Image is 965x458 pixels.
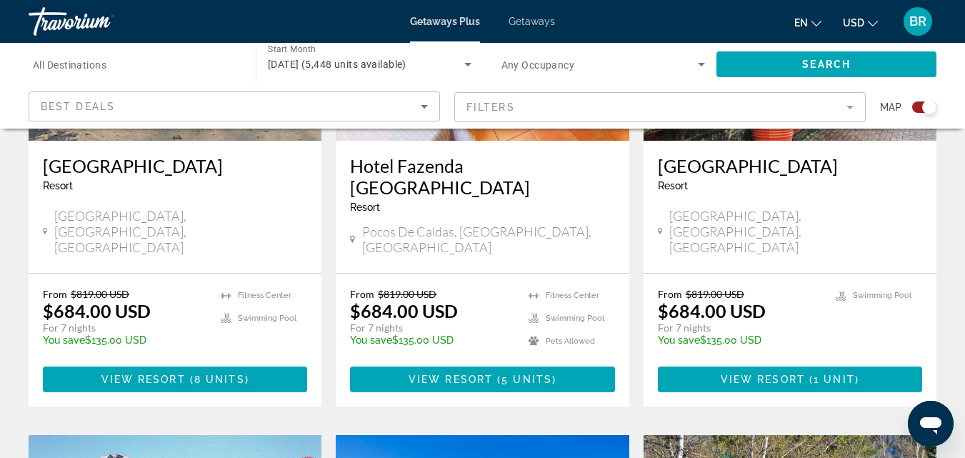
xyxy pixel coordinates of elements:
[43,288,67,300] span: From
[33,59,106,71] span: All Destinations
[686,288,744,300] span: $819.00 USD
[669,208,922,255] span: [GEOGRAPHIC_DATA], [GEOGRAPHIC_DATA], [GEOGRAPHIC_DATA]
[350,201,380,213] span: Resort
[805,374,859,385] span: ( )
[546,291,599,300] span: Fitness Center
[362,224,614,255] span: Pocos de Caldas, [GEOGRAPHIC_DATA], [GEOGRAPHIC_DATA]
[501,374,552,385] span: 5 units
[350,322,514,334] p: For 7 nights
[546,314,604,323] span: Swimming Pool
[794,12,821,33] button: Change language
[794,17,808,29] span: en
[43,322,206,334] p: For 7 nights
[350,334,392,346] span: You save
[658,322,821,334] p: For 7 nights
[43,300,151,322] p: $684.00 USD
[268,59,406,70] span: [DATE] (5,448 units available)
[350,300,458,322] p: $684.00 USD
[908,401,954,447] iframe: Button to launch messaging window
[268,44,316,54] span: Start Month
[716,51,936,77] button: Search
[658,180,688,191] span: Resort
[43,334,85,346] span: You save
[350,367,614,392] button: View Resort(5 units)
[501,59,575,71] span: Any Occupancy
[409,374,493,385] span: View Resort
[101,374,186,385] span: View Resort
[410,16,480,27] a: Getaways Plus
[509,16,555,27] a: Getaways
[658,300,766,322] p: $684.00 USD
[41,98,428,115] mat-select: Sort by
[546,337,595,346] span: Pets Allowed
[814,374,855,385] span: 1 unit
[909,14,926,29] span: BR
[658,155,922,176] a: [GEOGRAPHIC_DATA]
[853,291,911,300] span: Swimming Pool
[186,374,249,385] span: ( )
[350,155,614,198] a: Hotel Fazenda [GEOGRAPHIC_DATA]
[493,374,556,385] span: ( )
[194,374,245,385] span: 8 units
[350,288,374,300] span: From
[843,12,878,33] button: Change currency
[54,208,307,255] span: [GEOGRAPHIC_DATA], [GEOGRAPHIC_DATA], [GEOGRAPHIC_DATA]
[238,291,291,300] span: Fitness Center
[43,155,307,176] a: [GEOGRAPHIC_DATA]
[843,17,864,29] span: USD
[378,288,436,300] span: $819.00 USD
[658,334,821,346] p: $135.00 USD
[43,334,206,346] p: $135.00 USD
[41,101,115,112] span: Best Deals
[29,3,171,40] a: Travorium
[43,367,307,392] button: View Resort(8 units)
[71,288,129,300] span: $819.00 USD
[43,180,73,191] span: Resort
[658,367,922,392] button: View Resort(1 unit)
[454,91,866,123] button: Filter
[721,374,805,385] span: View Resort
[899,6,936,36] button: User Menu
[238,314,296,323] span: Swimming Pool
[802,59,851,70] span: Search
[350,334,514,346] p: $135.00 USD
[658,288,682,300] span: From
[880,97,901,117] span: Map
[658,334,700,346] span: You save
